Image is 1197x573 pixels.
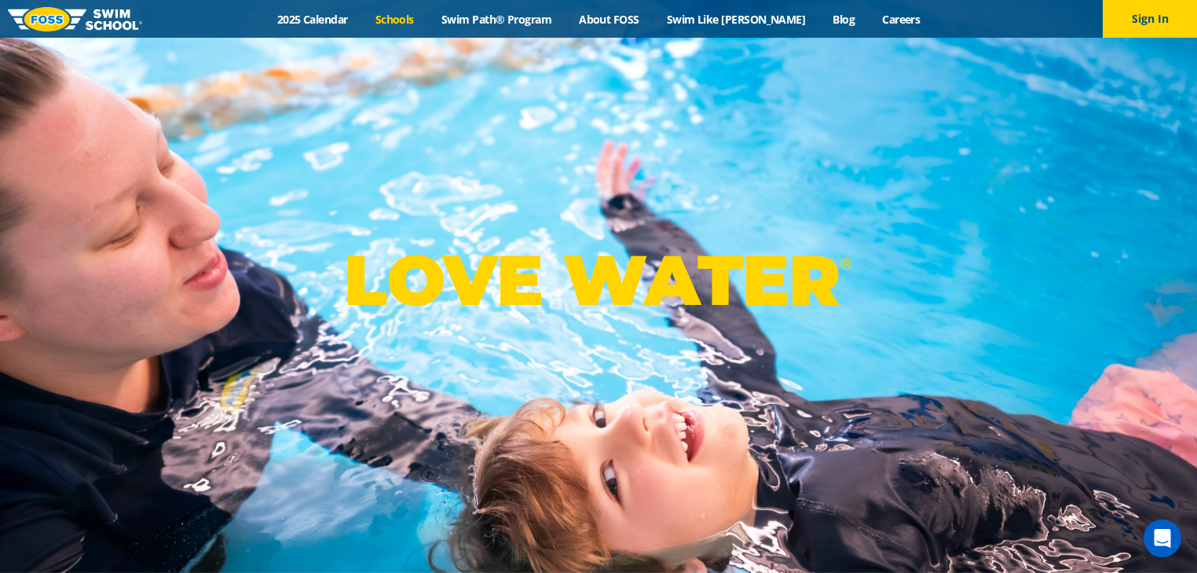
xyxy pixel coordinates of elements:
[653,12,819,27] a: Swim Like [PERSON_NAME]
[427,12,565,27] a: Swim Path® Program
[869,12,934,27] a: Careers
[8,7,142,31] img: FOSS Swim School Logo
[840,254,852,274] sup: ®
[263,12,361,27] a: 2025 Calendar
[566,12,653,27] a: About FOSS
[344,238,852,322] p: LOVE WATER
[361,12,427,27] a: Schools
[1144,520,1181,557] div: Open Intercom Messenger
[819,12,869,27] a: Blog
